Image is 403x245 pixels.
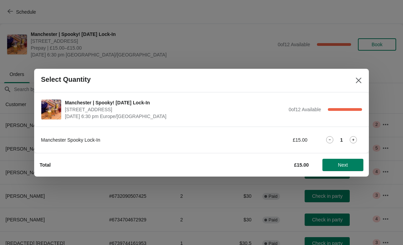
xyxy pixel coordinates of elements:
button: Next [322,159,363,171]
span: Next [338,162,348,168]
div: £15.00 [244,137,307,143]
button: Close [352,74,365,87]
strong: 1 [340,137,343,143]
h2: Select Quantity [41,76,91,83]
span: [STREET_ADDRESS] [65,106,285,113]
strong: £15.00 [294,162,309,168]
span: 0 of 12 Available [289,107,321,112]
strong: Total [40,162,51,168]
img: Manchester | Spooky! Halloween Lock-In | 57 Church Street, Manchester M4 1PD, UK | October 30 | 6... [41,100,61,119]
span: [DATE] 6:30 pm Europe/[GEOGRAPHIC_DATA] [65,113,285,120]
div: Manchester Spooky Lock-In [41,137,231,143]
span: Manchester | Spooky! [DATE] Lock-In [65,99,285,106]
